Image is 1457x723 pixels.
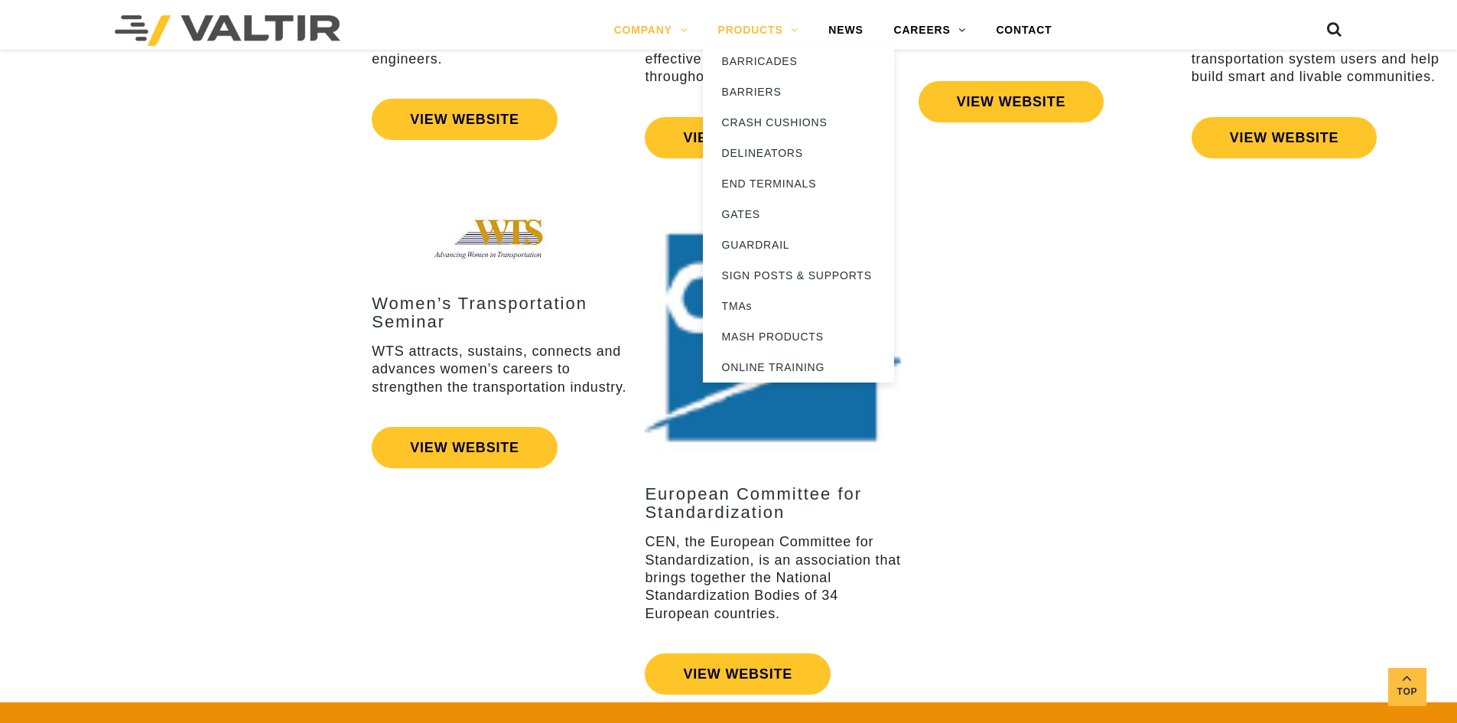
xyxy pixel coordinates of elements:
a: GATES [703,199,894,230]
a: CONTACT [981,15,1067,46]
span: Top [1388,683,1426,701]
img: Valtir [115,15,340,46]
a: VIEW WEBSITE [919,81,1104,122]
a: DELINEATORS [703,138,894,168]
a: PRODUCTS [703,15,814,46]
a: COMPANY [599,15,703,46]
a: SIGN POSTS & SUPPORTS [703,260,894,291]
img: Assn_WTS [431,204,570,272]
p: WTS attracts, sustains, connects and advances women’s careers to strengthen the transportation in... [372,343,629,396]
a: CRASH CUSHIONS [703,107,894,138]
a: VIEW WEBSITE [645,117,831,158]
a: MASH PRODUCTS [703,321,894,352]
a: Top [1388,668,1426,706]
h3: Women’s Transportation Seminar [372,295,629,331]
a: VIEW WEBSITE [372,427,558,468]
a: CAREERS [879,15,981,46]
a: ONLINE TRAINING [703,352,894,383]
a: BARRICADES [703,46,894,77]
h3: European Committee for Standardization [645,485,902,522]
a: VIEW WEBSITE [1192,117,1377,158]
p: CEN, the European Committee for Standardization, is an association that brings together the Natio... [645,533,902,623]
a: BARRIERS [703,77,894,107]
a: GUARDRAIL [703,230,894,260]
a: NEWS [813,15,878,46]
a: END TERMINALS [703,168,894,199]
a: VIEW WEBSITE [372,99,558,140]
a: TMAs [703,291,894,321]
a: VIEW WEBSITE [645,653,831,695]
